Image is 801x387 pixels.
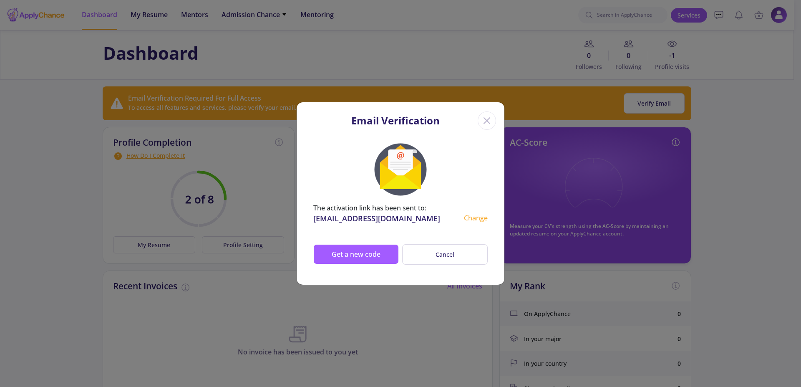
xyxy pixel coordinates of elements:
div: Email Verification [351,113,440,128]
button: Cancel [402,244,488,265]
button: Get a new code [313,244,399,264]
div: Close [478,111,496,130]
div: [EMAIL_ADDRESS][DOMAIN_NAME] [313,213,440,224]
div: The activation link has been sent to: [313,203,488,213]
div: Change [464,213,488,224]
